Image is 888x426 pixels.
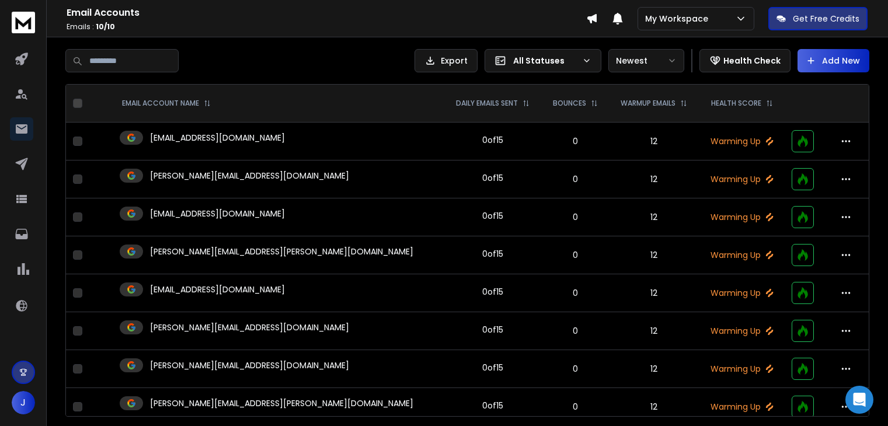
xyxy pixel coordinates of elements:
p: [PERSON_NAME][EMAIL_ADDRESS][DOMAIN_NAME] [150,322,349,333]
p: Warming Up [706,401,778,413]
button: Health Check [699,49,791,72]
span: 10 / 10 [96,22,115,32]
td: 12 [609,160,699,198]
img: logo [12,12,35,33]
p: 0 [548,363,602,375]
td: 12 [609,350,699,388]
p: Warming Up [706,325,778,337]
p: [EMAIL_ADDRESS][DOMAIN_NAME] [150,208,285,219]
p: [PERSON_NAME][EMAIL_ADDRESS][PERSON_NAME][DOMAIN_NAME] [150,397,413,409]
div: 0 of 15 [482,172,503,184]
p: Warming Up [706,249,778,261]
p: All Statuses [513,55,577,67]
p: Warming Up [706,287,778,299]
button: J [12,391,35,414]
div: 0 of 15 [482,400,503,411]
p: HEALTH SCORE [711,99,761,108]
p: [EMAIL_ADDRESS][DOMAIN_NAME] [150,284,285,295]
div: 0 of 15 [482,134,503,146]
td: 12 [609,274,699,312]
button: Get Free Credits [768,7,868,30]
div: 0 of 15 [482,362,503,373]
td: 12 [609,198,699,236]
td: 12 [609,123,699,160]
p: Health Check [723,55,781,67]
p: 0 [548,211,602,223]
td: 12 [609,312,699,350]
p: Warming Up [706,363,778,375]
div: EMAIL ACCOUNT NAME [122,99,211,108]
p: [PERSON_NAME][EMAIL_ADDRESS][DOMAIN_NAME] [150,359,349,371]
p: Get Free Credits [793,13,859,25]
p: 0 [548,249,602,261]
p: Warming Up [706,173,778,185]
button: Export [415,49,478,72]
div: 0 of 15 [482,324,503,336]
div: 0 of 15 [482,248,503,260]
p: 0 [548,135,602,147]
button: Add New [798,49,869,72]
p: BOUNCES [553,99,586,108]
p: Warming Up [706,135,778,147]
button: Newest [608,49,684,72]
div: 0 of 15 [482,286,503,298]
td: 12 [609,388,699,426]
p: [EMAIL_ADDRESS][DOMAIN_NAME] [150,132,285,144]
p: My Workspace [645,13,713,25]
p: [PERSON_NAME][EMAIL_ADDRESS][DOMAIN_NAME] [150,170,349,181]
p: 0 [548,173,602,185]
p: 0 [548,325,602,337]
div: 0 of 15 [482,210,503,222]
h1: Email Accounts [67,6,586,20]
div: Open Intercom Messenger [845,386,873,414]
p: Warming Up [706,211,778,223]
p: DAILY EMAILS SENT [456,99,518,108]
p: 0 [548,287,602,299]
p: [PERSON_NAME][EMAIL_ADDRESS][PERSON_NAME][DOMAIN_NAME] [150,246,413,257]
td: 12 [609,236,699,274]
p: Emails : [67,22,586,32]
p: 0 [548,401,602,413]
p: WARMUP EMAILS [621,99,675,108]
